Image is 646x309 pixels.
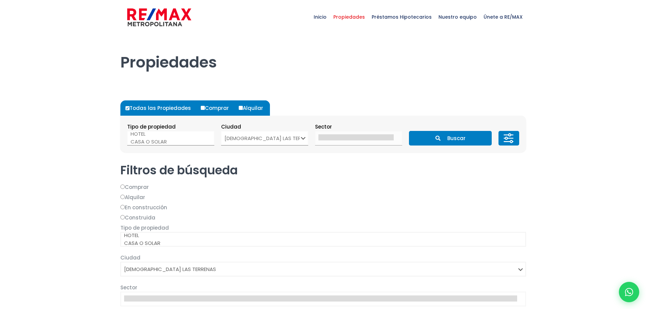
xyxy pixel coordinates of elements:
[120,224,169,231] span: Tipo de propiedad
[330,7,368,27] span: Propiedades
[127,7,191,27] img: remax-metropolitana-logo
[237,100,270,116] label: Alquilar
[120,162,526,178] h2: Filtros de búsqueda
[124,239,517,247] option: CASA O SOLAR
[120,213,526,222] label: Construida
[310,7,330,27] span: Inicio
[239,106,243,110] input: Alquilar
[199,100,236,116] label: Comprar
[120,284,137,291] span: Sector
[127,123,176,130] span: Tipo de propiedad
[221,123,241,130] span: Ciudad
[125,106,130,110] input: Todas las Propiedades
[120,193,526,201] label: Alquilar
[120,203,526,212] label: En construcción
[409,131,492,146] button: Buscar
[120,185,125,189] input: Comprar
[120,34,526,72] h1: Propiedades
[131,130,206,138] option: HOTEL
[124,100,198,116] label: Todas las Propiedades
[368,7,435,27] span: Préstamos Hipotecarios
[435,7,480,27] span: Nuestro equipo
[124,231,517,239] option: HOTEL
[131,138,206,146] option: CASA O SOLAR
[120,183,526,191] label: Comprar
[315,123,332,130] span: Sector
[120,195,125,199] input: Alquilar
[120,254,140,261] span: Ciudad
[120,215,125,219] input: Construida
[120,205,125,209] input: En construcción
[201,106,205,110] input: Comprar
[480,7,526,27] span: Únete a RE/MAX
